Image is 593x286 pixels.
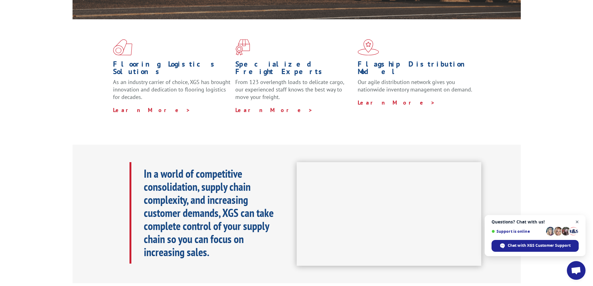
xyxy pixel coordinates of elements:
[144,166,274,259] b: In a world of competitive consolidation, supply chain complexity, and increasing customer demands...
[235,39,250,55] img: xgs-icon-focused-on-flooring-red
[358,78,472,93] span: Our agile distribution network gives you nationwide inventory management on demand.
[492,219,579,224] span: Questions? Chat with us!
[113,106,191,114] a: Learn More >
[567,261,586,280] div: Open chat
[492,229,544,234] span: Support is online
[235,78,353,106] p: From 123 overlength loads to delicate cargo, our experienced staff knows the best way to move you...
[113,60,231,78] h1: Flooring Logistics Solutions
[113,39,132,55] img: xgs-icon-total-supply-chain-intelligence-red
[297,162,481,266] iframe: XGS Logistics Solutions
[358,60,475,78] h1: Flagship Distribution Model
[573,218,581,226] span: Close chat
[358,99,435,106] a: Learn More >
[492,240,579,252] div: Chat with XGS Customer Support
[235,106,313,114] a: Learn More >
[358,39,379,55] img: xgs-icon-flagship-distribution-model-red
[508,243,571,248] span: Chat with XGS Customer Support
[235,60,353,78] h1: Specialized Freight Experts
[113,78,230,101] span: As an industry carrier of choice, XGS has brought innovation and dedication to flooring logistics...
